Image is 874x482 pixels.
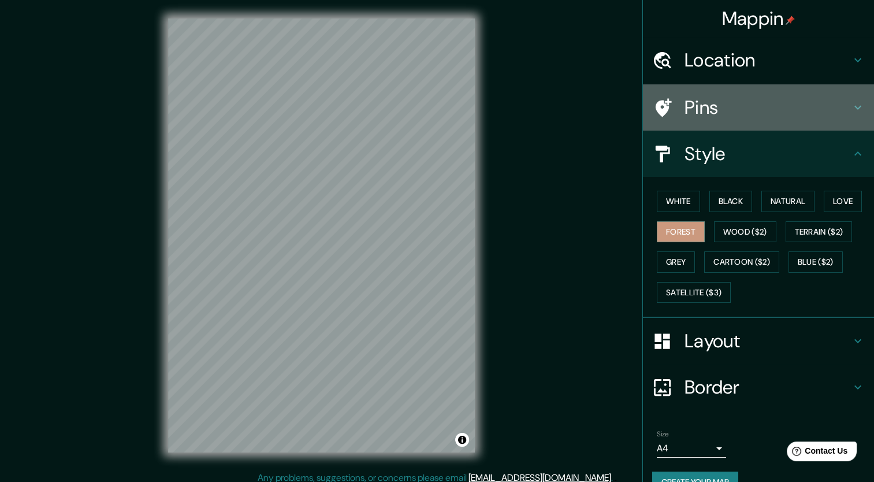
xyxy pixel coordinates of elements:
iframe: Help widget launcher [771,437,861,469]
button: Grey [657,251,695,273]
h4: Pins [685,96,851,119]
button: Black [709,191,753,212]
div: A4 [657,439,726,458]
button: Natural [761,191,815,212]
div: Border [643,364,874,410]
button: Terrain ($2) [786,221,853,243]
label: Size [657,429,669,439]
button: Satellite ($3) [657,282,731,303]
h4: Location [685,49,851,72]
button: Love [824,191,862,212]
canvas: Map [168,18,475,453]
div: Style [643,131,874,177]
button: Toggle attribution [455,433,469,447]
div: Layout [643,318,874,364]
div: Pins [643,84,874,131]
h4: Layout [685,329,851,353]
h4: Border [685,376,851,399]
button: Blue ($2) [789,251,843,273]
h4: Mappin [722,7,795,30]
button: Forest [657,221,705,243]
h4: Style [685,142,851,165]
div: Location [643,37,874,83]
button: Wood ($2) [714,221,776,243]
button: White [657,191,700,212]
button: Cartoon ($2) [704,251,779,273]
img: pin-icon.png [786,16,795,25]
